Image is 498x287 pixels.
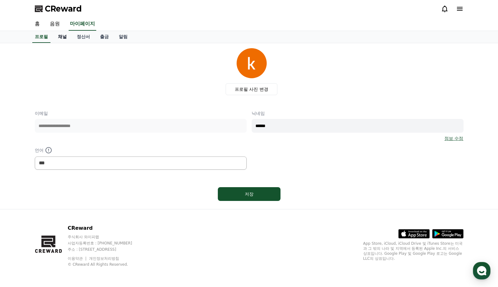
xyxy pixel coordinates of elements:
a: 홈 [2,198,41,214]
p: 닉네임 [252,110,464,116]
button: 저장 [218,187,280,201]
a: 대화 [41,198,81,214]
p: 이메일 [35,110,247,116]
a: 마이페이지 [69,18,96,31]
a: 설정 [81,198,120,214]
img: profile_image [237,48,267,78]
a: 정보 수정 [444,135,463,141]
span: 홈 [20,208,24,213]
p: 주식회사 와이피랩 [68,234,144,239]
a: 정산서 [72,31,95,43]
a: 채널 [53,31,72,43]
p: 주소 : [STREET_ADDRESS] [68,247,144,252]
p: 언어 [35,146,247,154]
label: 프로필 사진 변경 [226,83,277,95]
p: © CReward All Rights Reserved. [68,262,144,267]
a: 출금 [95,31,114,43]
a: 음원 [45,18,65,31]
p: 사업자등록번호 : [PHONE_NUMBER] [68,241,144,246]
span: 대화 [57,208,65,213]
p: App Store, iCloud, iCloud Drive 및 iTunes Store는 미국과 그 밖의 나라 및 지역에서 등록된 Apple Inc.의 서비스 상표입니다. Goo... [363,241,464,261]
div: 저장 [230,191,268,197]
a: 개인정보처리방침 [89,256,119,261]
a: 알림 [114,31,133,43]
p: CReward [68,224,144,232]
span: CReward [45,4,82,14]
span: 설정 [97,208,104,213]
a: 프로필 [32,31,50,43]
a: 이용약관 [68,256,87,261]
a: 홈 [30,18,45,31]
a: CReward [35,4,82,14]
